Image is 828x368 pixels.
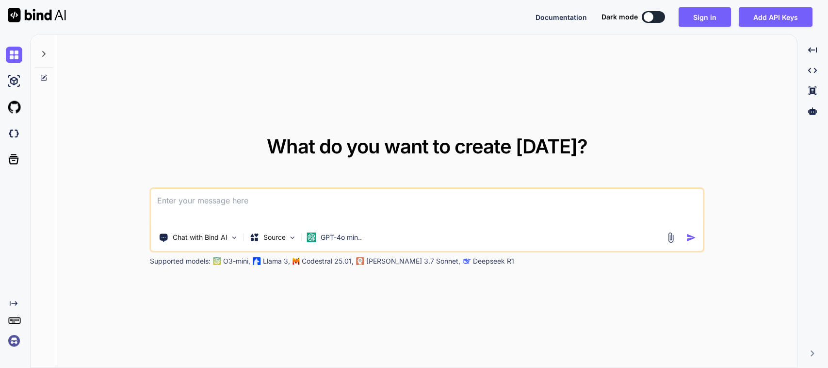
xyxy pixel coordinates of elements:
[366,256,460,266] p: [PERSON_NAME] 3.7 Sonnet,
[307,233,317,242] img: GPT-4o mini
[173,233,227,242] p: Chat with Bind AI
[473,256,514,266] p: Deepseek R1
[686,233,696,243] img: icon
[267,134,587,158] span: What do you want to create [DATE]?
[463,257,471,265] img: claude
[289,234,297,242] img: Pick Models
[302,256,354,266] p: Codestral 25.01,
[223,256,250,266] p: O3-mini,
[263,233,286,242] p: Source
[601,12,638,22] span: Dark mode
[665,232,676,243] img: attachment
[6,99,22,116] img: githubLight
[230,234,239,242] img: Pick Tools
[6,73,22,89] img: ai-studio
[321,233,362,242] p: GPT-4o min..
[293,258,300,265] img: Mistral-AI
[6,125,22,142] img: darkCloudIdeIcon
[8,8,66,22] img: Bind AI
[263,256,290,266] p: Llama 3,
[6,47,22,63] img: chat
[150,256,211,266] p: Supported models:
[213,257,221,265] img: GPT-4
[536,13,587,21] span: Documentation
[6,333,22,349] img: signin
[739,7,812,27] button: Add API Keys
[357,257,364,265] img: claude
[679,7,731,27] button: Sign in
[253,257,261,265] img: Llama2
[536,12,587,22] button: Documentation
